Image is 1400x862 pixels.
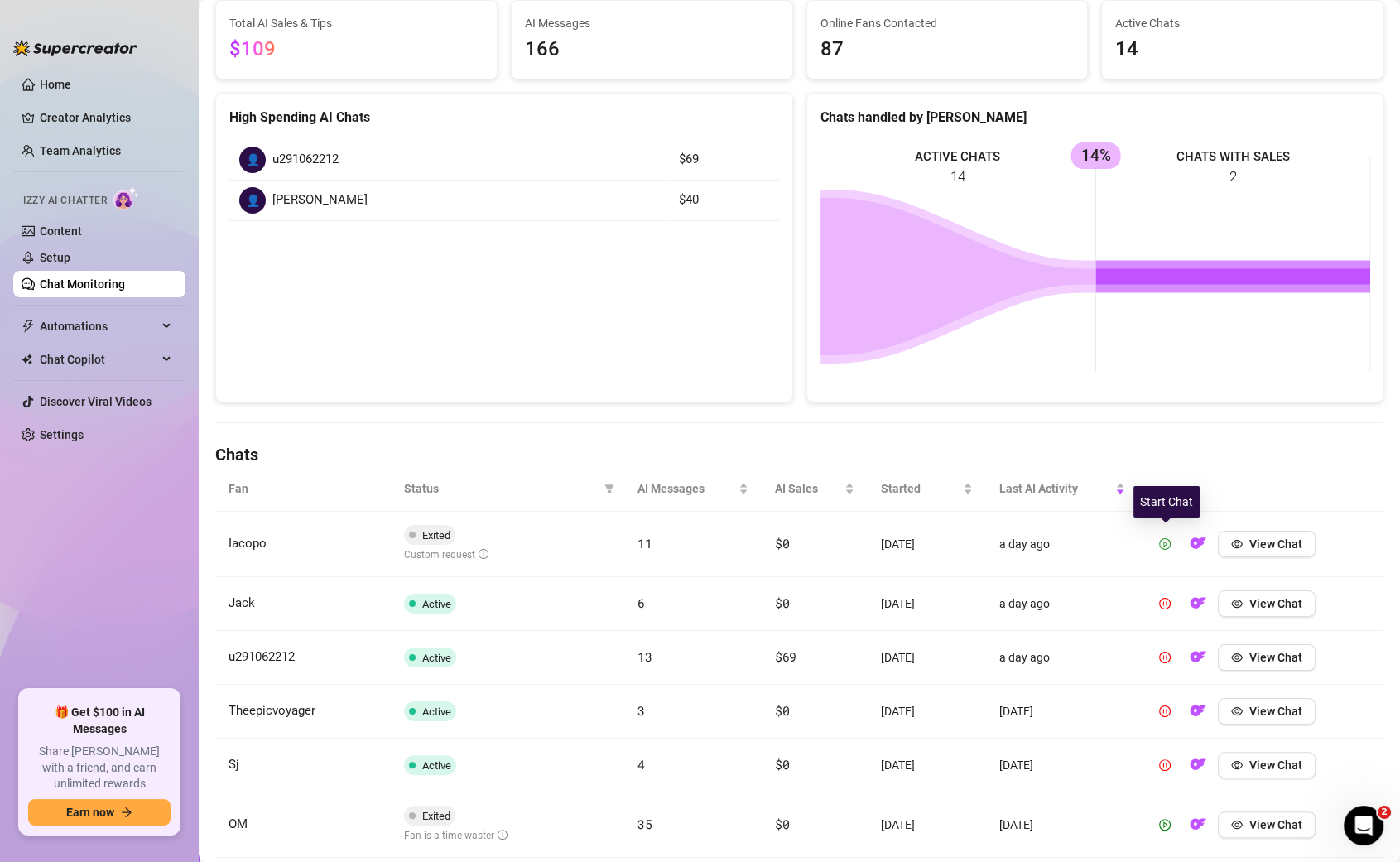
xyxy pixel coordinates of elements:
[23,193,107,209] span: Izzy AI Chatter
[1231,652,1243,663] span: eye
[1185,821,1211,835] a: OF
[1185,698,1211,725] button: OF
[272,150,339,170] span: u291062212
[986,466,1138,512] th: Last AI Activity
[775,595,789,611] span: $0
[604,484,614,494] span: filter
[272,190,368,210] span: [PERSON_NAME]
[422,759,451,772] span: Active
[1159,705,1171,717] span: pause-circle
[1185,600,1211,614] a: OF
[1190,702,1206,719] img: OF
[28,799,171,826] button: Earn nowarrow-right
[637,479,735,498] span: AI Messages
[404,830,508,841] span: Fan is a time waster
[1231,538,1243,550] span: eye
[986,512,1138,577] td: a day ago
[422,810,450,822] span: Exited
[1159,538,1171,550] span: play-circle
[1249,651,1302,664] span: View Chat
[28,705,171,737] span: 🎁 Get $100 in AI Messages
[1190,535,1206,551] img: OF
[1185,708,1211,721] a: OF
[40,428,84,441] a: Settings
[1185,590,1211,617] button: OF
[40,224,82,238] a: Content
[66,806,114,819] span: Earn now
[40,346,157,373] span: Chat Copilot
[40,144,121,157] a: Team Analytics
[1190,756,1206,773] img: OF
[637,756,645,773] span: 4
[637,702,645,719] span: 3
[637,535,652,551] span: 11
[601,476,618,501] span: filter
[775,816,789,832] span: $0
[1231,705,1243,717] span: eye
[498,830,508,840] span: info-circle
[1159,819,1171,831] span: play-circle
[1115,14,1369,32] span: Active Chats
[1190,595,1206,611] img: OF
[868,466,986,512] th: Started
[868,512,986,577] td: [DATE]
[775,756,789,773] span: $0
[229,703,315,718] span: Theepicvoyager
[1159,759,1171,771] span: pause-circle
[1159,598,1171,609] span: pause-circle
[637,816,652,832] span: 35
[775,535,789,551] span: $0
[422,652,451,664] span: Active
[525,14,779,32] span: AI Messages
[229,37,276,60] span: $109
[1249,818,1302,831] span: View Chat
[820,14,1075,32] span: Online Fans Contacted
[40,277,125,291] a: Chat Monitoring
[1185,541,1211,554] a: OF
[986,577,1138,631] td: a day ago
[1218,590,1316,617] button: View Chat
[1218,752,1316,778] button: View Chat
[229,816,248,831] span: OM
[479,549,488,559] span: info-circle
[1115,34,1369,65] span: 14
[881,479,960,498] span: Started
[820,107,1370,128] div: Chats handled by [PERSON_NAME]
[1249,537,1302,551] span: View Chat
[40,313,157,340] span: Automations
[986,631,1138,685] td: a day ago
[113,186,139,210] img: AI Chatter
[229,107,779,128] div: High Spending AI Chats
[422,598,451,610] span: Active
[868,577,986,631] td: [DATE]
[40,395,152,408] a: Discover Viral Videos
[1185,762,1211,775] a: OF
[624,466,762,512] th: AI Messages
[1218,698,1316,725] button: View Chat
[1218,531,1316,557] button: View Chat
[239,187,266,214] div: 👤
[986,792,1138,858] td: [DATE]
[422,529,450,542] span: Exited
[1378,806,1391,819] span: 2
[22,320,35,333] span: thunderbolt
[1159,652,1171,663] span: pause-circle
[1218,644,1316,671] button: View Chat
[404,479,598,498] span: Status
[1249,758,1302,772] span: View Chat
[525,34,779,65] span: 166
[215,443,1383,466] h4: Chats
[762,466,868,512] th: AI Sales
[1185,811,1211,838] button: OF
[1185,654,1211,667] a: OF
[1185,752,1211,778] button: OF
[229,14,484,32] span: Total AI Sales & Tips
[13,40,137,56] img: logo-BBDzfeDw.svg
[229,757,239,772] span: Sj
[775,702,789,719] span: $0
[986,685,1138,739] td: [DATE]
[868,739,986,792] td: [DATE]
[775,479,842,498] span: AI Sales
[215,466,391,512] th: Fan
[1133,486,1200,518] div: Start Chat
